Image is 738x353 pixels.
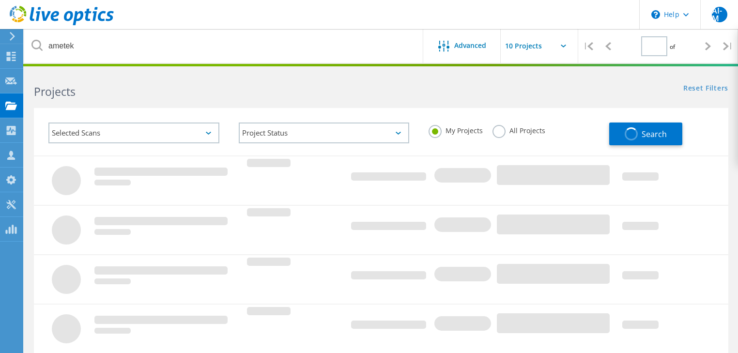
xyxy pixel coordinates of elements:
span: Search [642,129,667,139]
div: Project Status [239,123,410,143]
button: Search [609,123,682,145]
label: All Projects [492,125,545,134]
input: Search projects by name, owner, ID, company, etc [24,29,424,63]
a: Live Optics Dashboard [10,20,114,27]
svg: \n [651,10,660,19]
span: AI-M [712,7,727,22]
div: Selected Scans [48,123,219,143]
div: | [578,29,598,63]
b: Projects [34,84,76,99]
label: My Projects [429,125,483,134]
span: of [670,43,675,51]
a: Reset Filters [683,85,728,93]
span: Advanced [454,42,486,49]
div: | [718,29,738,63]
